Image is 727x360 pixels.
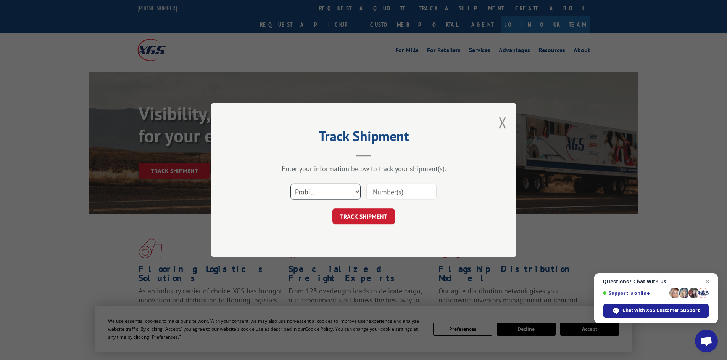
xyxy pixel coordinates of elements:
[703,277,712,286] span: Close chat
[603,304,709,318] div: Chat with XGS Customer Support
[695,330,718,352] div: Open chat
[622,307,700,314] span: Chat with XGS Customer Support
[603,290,667,296] span: Support is online
[332,208,395,224] button: TRACK SHIPMENT
[603,278,709,285] span: Questions? Chat with us!
[366,184,437,200] input: Number(s)
[498,112,507,133] button: Close modal
[249,131,478,145] h2: Track Shipment
[249,164,478,173] div: Enter your information below to track your shipment(s).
